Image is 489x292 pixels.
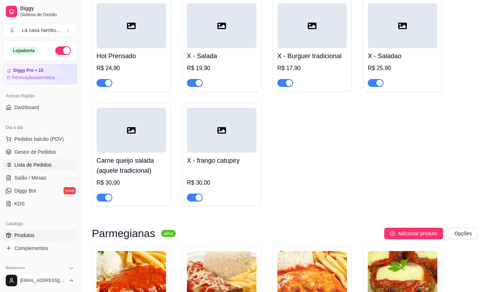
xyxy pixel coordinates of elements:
span: Adicionar produto [398,230,437,237]
span: Diggy Bot [14,187,36,194]
span: Dashboard [14,104,39,111]
a: Gestor de Pedidos [3,146,77,158]
div: R$ 30,00 [187,179,257,187]
div: R$ 30,00 [97,179,166,187]
span: Relatórios [6,265,25,271]
div: Acesso Rápido [3,90,77,102]
span: Pedidos balcão (PDV) [14,135,64,143]
span: Lista de Pedidos [14,161,52,168]
h4: Hot Prensado [97,51,166,61]
div: R$ 25,90 [368,64,437,73]
span: Salão / Mesas [14,174,46,181]
button: [EMAIL_ADDRESS][DOMAIN_NAME] [3,272,77,289]
span: Produtos [14,232,34,239]
span: L [9,27,16,34]
span: Sistema de Gestão [20,12,74,18]
article: Diggy Pro + 15 [13,68,43,73]
h4: Carne queijo salada (aquele tradicional) [97,156,166,176]
span: KDS [14,200,25,207]
h4: X - Saladao [368,51,437,61]
button: Pedidos balcão (PDV) [3,133,77,145]
a: Salão / Mesas [3,172,77,184]
h4: X - Burguer tradicional [277,51,347,61]
span: [EMAIL_ADDRESS][DOMAIN_NAME] [20,278,66,283]
div: Loja aberta [9,47,39,55]
div: R$ 17,90 [277,64,347,73]
div: R$ 24,90 [97,64,166,73]
h3: Parmegianas [92,229,155,238]
button: Alterar Status [55,46,71,55]
div: R$ 19,90 [187,64,257,73]
span: plus-circle [390,231,395,236]
h4: X - Salada [187,51,257,61]
a: Complementos [3,242,77,254]
a: Lista de Pedidos [3,159,77,171]
a: Dashboard [3,102,77,113]
span: Complementos [14,245,48,252]
button: Opções [449,228,478,239]
a: KDS [3,198,77,209]
a: Produtos [3,230,77,241]
button: Select a team [3,23,77,37]
span: Gestor de Pedidos [14,148,56,156]
a: Diggy Botnovo [3,185,77,196]
a: Diggy Pro + 15Renovaçãoautomática [3,64,77,84]
div: Lá casa hambu ... [22,27,60,34]
sup: ativa [161,230,176,237]
a: DiggySistema de Gestão [3,3,77,20]
button: Adicionar produto [384,228,443,239]
div: Dia a dia [3,122,77,133]
h4: X - frango catupiry [187,156,257,166]
div: Catálogo [3,218,77,230]
article: Renovação automática [12,75,55,80]
span: Opções [455,230,472,237]
span: Diggy [20,5,74,12]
